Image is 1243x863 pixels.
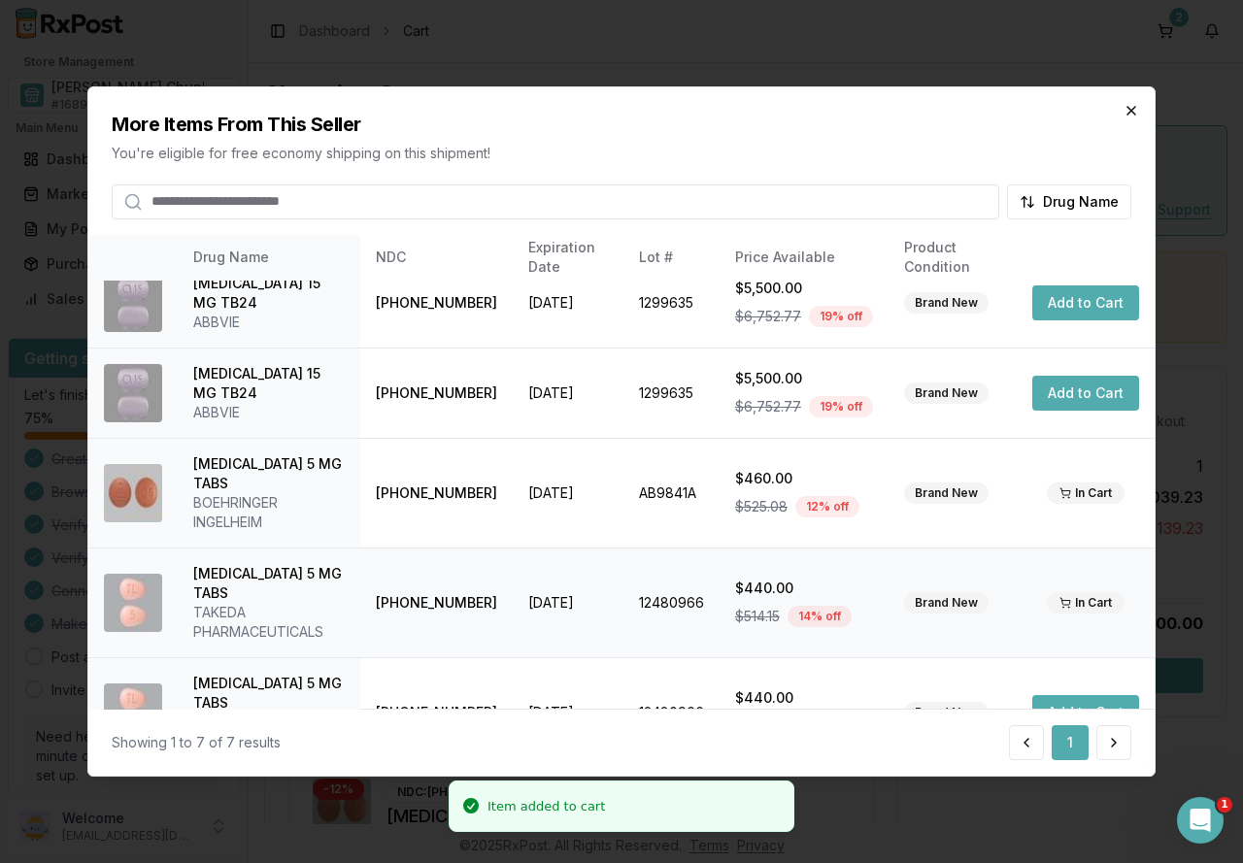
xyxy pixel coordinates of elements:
[360,235,513,282] th: NDC
[513,258,622,349] td: [DATE]
[735,607,780,626] span: $514.15
[720,235,889,282] th: Price Available
[112,144,1131,163] p: You're eligible for free economy shipping on this shipment!
[735,688,873,708] div: $440.00
[360,258,513,349] td: [PHONE_NUMBER]
[735,279,873,298] div: $5,500.00
[809,396,873,417] div: 19 % off
[360,658,513,768] td: [PHONE_NUMBER]
[513,349,622,439] td: [DATE]
[904,702,989,723] div: Brand New
[904,382,989,404] div: Brand New
[795,496,859,517] div: 12 % off
[193,274,345,313] div: [MEDICAL_DATA] 15 MG TB24
[193,493,345,532] div: BOEHRINGER INGELHEIM
[360,439,513,548] td: [PHONE_NUMBER]
[513,439,622,548] td: [DATE]
[1052,725,1089,760] button: 1
[1007,184,1131,219] button: Drug Name
[623,658,720,768] td: 12480966
[193,603,345,642] div: TAKEDA PHARMACEUTICALS
[809,306,873,327] div: 19 % off
[104,464,162,522] img: Tradjenta 5 MG TABS
[513,658,622,768] td: [DATE]
[788,606,852,627] div: 14 % off
[904,292,989,314] div: Brand New
[360,349,513,439] td: [PHONE_NUMBER]
[178,235,360,282] th: Drug Name
[889,235,1017,282] th: Product Condition
[193,674,345,713] div: [MEDICAL_DATA] 5 MG TABS
[623,349,720,439] td: 1299635
[735,369,873,388] div: $5,500.00
[193,364,345,403] div: [MEDICAL_DATA] 15 MG TB24
[623,439,720,548] td: AB9841A
[623,548,720,658] td: 12480966
[623,258,720,349] td: 1299635
[193,403,345,422] div: ABBVIE
[904,592,989,614] div: Brand New
[1032,376,1139,411] button: Add to Cart
[1047,482,1125,504] div: In Cart
[193,564,345,603] div: [MEDICAL_DATA] 5 MG TABS
[360,548,513,658] td: [PHONE_NUMBER]
[735,307,801,326] span: $6,752.77
[1032,695,1139,730] button: Add to Cart
[904,482,989,504] div: Brand New
[735,579,873,598] div: $440.00
[735,497,788,516] span: $525.08
[104,274,162,332] img: Rinvoq 15 MG TB24
[193,313,345,332] div: ABBVIE
[112,111,1131,138] h2: More Items From This Seller
[1047,592,1125,614] div: In Cart
[623,235,720,282] th: Lot #
[193,454,345,493] div: [MEDICAL_DATA] 5 MG TABS
[1177,797,1224,844] iframe: Intercom live chat
[513,235,622,282] th: Expiration Date
[112,733,281,752] div: Showing 1 to 7 of 7 results
[735,469,873,488] div: $460.00
[1032,285,1139,320] button: Add to Cart
[104,364,162,422] img: Rinvoq 15 MG TB24
[735,397,801,416] span: $6,752.77
[1043,192,1119,212] span: Drug Name
[1217,797,1232,813] span: 1
[513,548,622,658] td: [DATE]
[104,683,162,742] img: Trintellix 5 MG TABS
[104,574,162,632] img: Trintellix 5 MG TABS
